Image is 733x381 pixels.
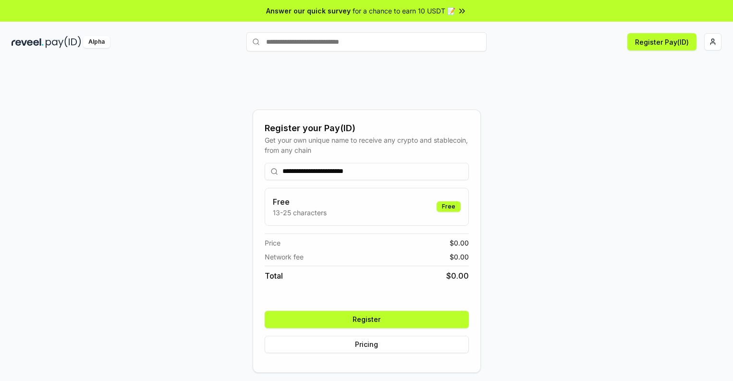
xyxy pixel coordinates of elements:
[265,270,283,282] span: Total
[273,208,327,218] p: 13-25 characters
[450,238,469,248] span: $ 0.00
[273,196,327,208] h3: Free
[265,135,469,155] div: Get your own unique name to receive any crypto and stablecoin, from any chain
[446,270,469,282] span: $ 0.00
[265,252,304,262] span: Network fee
[265,311,469,328] button: Register
[83,36,110,48] div: Alpha
[353,6,455,16] span: for a chance to earn 10 USDT 📝
[627,33,696,50] button: Register Pay(ID)
[265,122,469,135] div: Register your Pay(ID)
[450,252,469,262] span: $ 0.00
[265,336,469,353] button: Pricing
[266,6,351,16] span: Answer our quick survey
[437,201,461,212] div: Free
[46,36,81,48] img: pay_id
[265,238,281,248] span: Price
[12,36,44,48] img: reveel_dark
